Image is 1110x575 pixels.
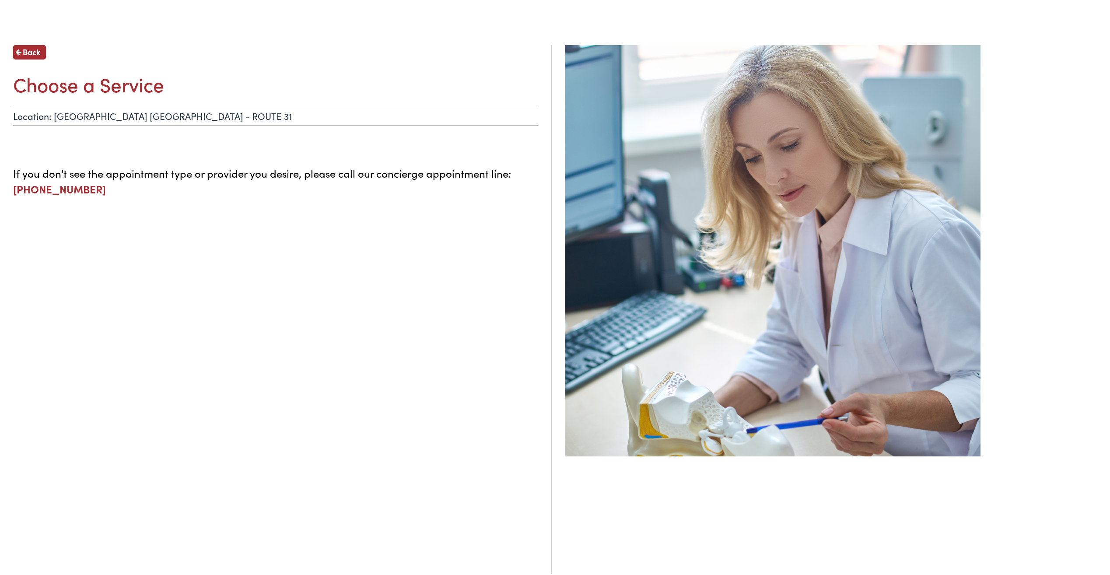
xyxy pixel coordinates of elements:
[13,164,538,195] p: If you don't see the appointment type or provider you desire, please call our concierge appointme...
[23,44,40,56] span: Back
[13,43,46,58] a: Back
[13,105,538,124] p: Location: [GEOGRAPHIC_DATA] [GEOGRAPHIC_DATA] - ROUTE 31
[13,180,106,194] a: [PHONE_NUMBER]
[13,71,538,94] h1: Choose a Service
